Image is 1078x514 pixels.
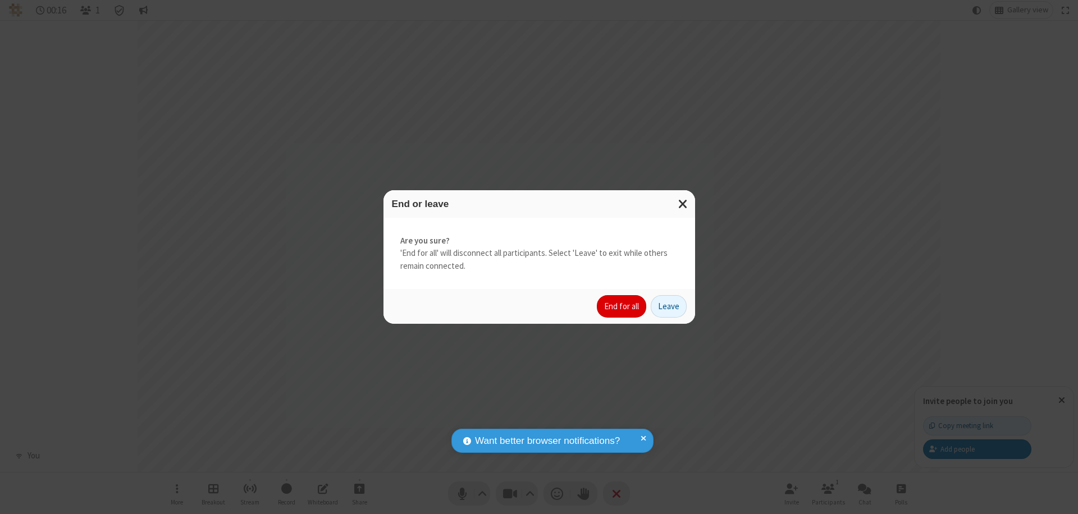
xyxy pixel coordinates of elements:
h3: End or leave [392,199,687,209]
button: End for all [597,295,646,318]
div: 'End for all' will disconnect all participants. Select 'Leave' to exit while others remain connec... [383,218,695,290]
strong: Are you sure? [400,235,678,247]
button: Close modal [672,190,695,218]
button: Leave [651,295,687,318]
span: Want better browser notifications? [475,434,620,448]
